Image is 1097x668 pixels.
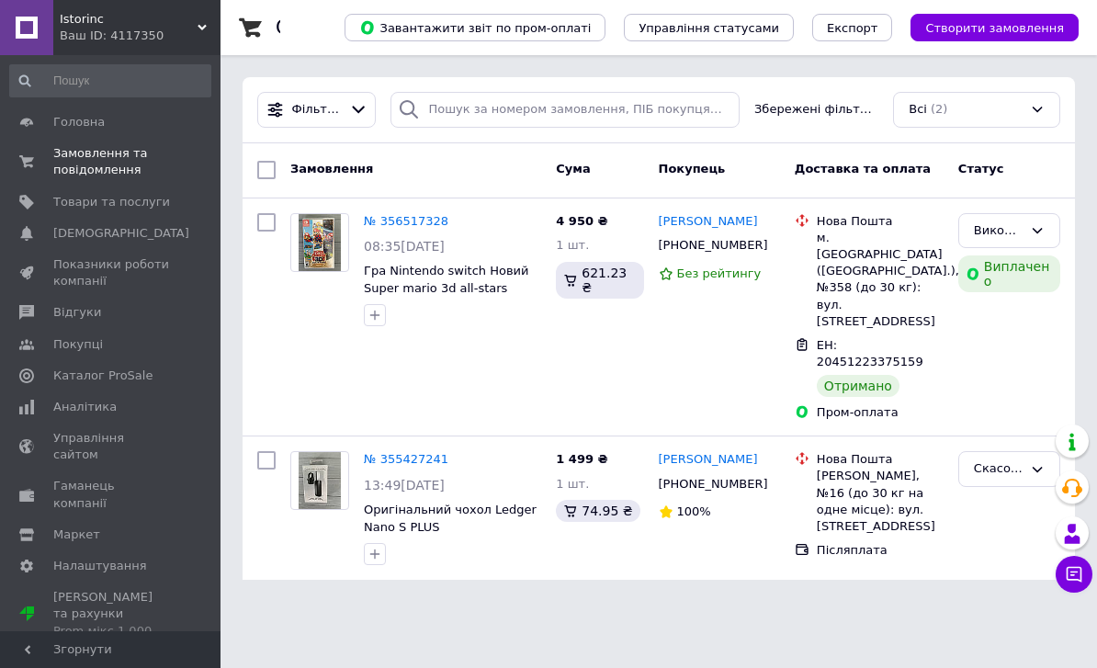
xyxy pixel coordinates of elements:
span: Статус [958,162,1004,175]
span: Всі [909,101,927,119]
span: Показники роботи компанії [53,256,170,289]
span: Istorinc [60,11,198,28]
span: 1 шт. [556,238,589,252]
input: Пошук за номером замовлення, ПІБ покупця, номером телефону, Email, номером накладної [390,92,740,128]
span: Замовлення [290,162,373,175]
a: Фото товару [290,213,349,272]
span: Каталог ProSale [53,368,153,384]
div: Скасовано [974,459,1023,479]
span: Експорт [827,21,878,35]
span: Збережені фільтри: [754,101,878,119]
span: [DEMOGRAPHIC_DATA] [53,225,189,242]
div: Післяплата [817,542,944,559]
span: 1 499 ₴ [556,452,607,466]
span: Фільтри [292,101,342,119]
span: 08:35[DATE] [364,239,445,254]
h1: Список замовлень [276,17,462,39]
div: Виплачено [958,255,1060,292]
div: м. [GEOGRAPHIC_DATA] ([GEOGRAPHIC_DATA].), №358 (до 30 кг): вул. [STREET_ADDRESS] [817,230,944,330]
div: Ваш ID: 4117350 [60,28,221,44]
span: Замовлення та повідомлення [53,145,170,178]
div: Нова Пошта [817,213,944,230]
span: 4 950 ₴ [556,214,607,228]
a: Оригінальний чохол Ledger Nano S PLUS [364,503,537,534]
span: Гаманець компанії [53,478,170,511]
div: Виконано [974,221,1023,241]
span: Завантажити звіт по пром-оплаті [359,19,591,36]
a: № 355427241 [364,452,448,466]
a: Гра Nintendo switch Новий Super mario 3d all-stars [364,264,528,295]
button: Завантажити звіт по пром-оплаті [345,14,605,41]
button: Експорт [812,14,893,41]
span: Cума [556,162,590,175]
span: Головна [53,114,105,130]
img: Фото товару [299,452,342,509]
input: Пошук [9,64,211,97]
span: [PERSON_NAME] та рахунки [53,589,170,640]
span: Управління статусами [639,21,779,35]
div: [PHONE_NUMBER] [655,233,766,257]
span: Налаштування [53,558,147,574]
span: Аналітика [53,399,117,415]
div: [PHONE_NUMBER] [655,472,766,496]
span: Створити замовлення [925,21,1064,35]
img: Фото товару [299,214,342,271]
button: Чат з покупцем [1056,556,1092,593]
span: 1 шт. [556,477,589,491]
a: [PERSON_NAME] [659,451,758,469]
a: Створити замовлення [892,20,1079,34]
span: Без рейтингу [677,266,762,280]
button: Створити замовлення [910,14,1079,41]
span: 13:49[DATE] [364,478,445,493]
div: Пром-оплата [817,404,944,421]
div: [PERSON_NAME], №16 (до 30 кг на одне місце): вул. [STREET_ADDRESS] [817,468,944,535]
span: Покупці [53,336,103,353]
span: Товари та послуги [53,194,170,210]
span: 100% [677,504,711,518]
span: Покупець [659,162,726,175]
div: 74.95 ₴ [556,500,639,522]
span: Управління сайтом [53,430,170,463]
a: № 356517328 [364,214,448,228]
div: Отримано [817,375,899,397]
a: [PERSON_NAME] [659,213,758,231]
span: Доставка та оплата [795,162,931,175]
span: Відгуки [53,304,101,321]
span: Маркет [53,526,100,543]
span: (2) [931,102,947,116]
button: Управління статусами [624,14,794,41]
span: ЕН: 20451223375159 [817,338,923,369]
a: Фото товару [290,451,349,510]
div: Prom мікс 1 000 [53,623,170,640]
div: Нова Пошта [817,451,944,468]
div: 621.23 ₴ [556,262,643,299]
